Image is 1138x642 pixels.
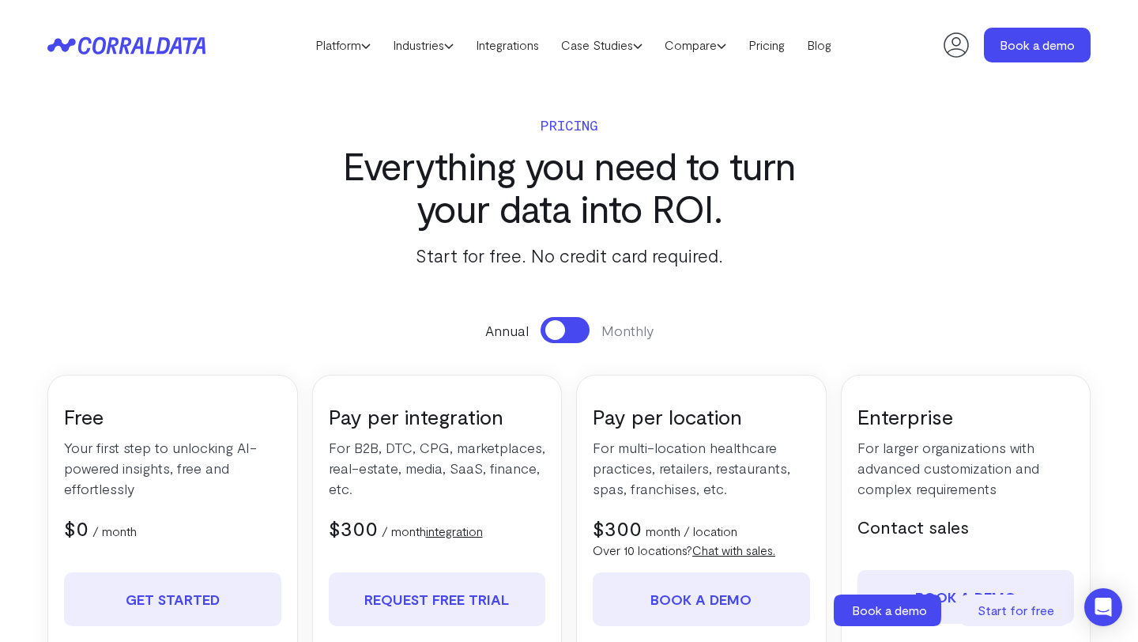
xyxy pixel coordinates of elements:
[92,522,137,541] p: / month
[852,602,927,617] span: Book a demo
[857,403,1075,429] h3: Enterprise
[382,522,483,541] p: / month
[593,572,810,626] a: Book a demo
[601,320,654,341] span: Monthly
[593,515,642,540] span: $300
[304,33,382,57] a: Platform
[64,437,281,499] p: Your first step to unlocking AI-powered insights, free and effortlessly
[857,515,1075,538] h5: Contact sales
[312,114,826,136] p: Pricing
[329,515,378,540] span: $300
[1084,588,1122,626] div: Open Intercom Messenger
[312,241,826,270] p: Start for free. No credit card required.
[857,437,1075,499] p: For larger organizations with advanced customization and complex requirements
[64,515,89,540] span: $0
[64,403,281,429] h3: Free
[64,572,281,626] a: Get Started
[593,541,810,560] p: Over 10 locations?
[485,320,529,341] span: Annual
[593,403,810,429] h3: Pay per location
[984,28,1091,62] a: Book a demo
[857,570,1075,624] a: Book a demo
[960,595,1071,626] a: Start for free
[646,522,737,541] p: month / location
[593,437,810,499] p: For multi-location healthcare practices, retailers, restaurants, spas, franchises, etc.
[329,572,546,626] a: REQUEST FREE TRIAL
[382,33,465,57] a: Industries
[737,33,796,57] a: Pricing
[978,602,1054,617] span: Start for free
[465,33,550,57] a: Integrations
[312,144,826,229] h3: Everything you need to turn your data into ROI.
[550,33,654,57] a: Case Studies
[329,403,546,429] h3: Pay per integration
[426,523,483,538] a: integration
[692,542,775,557] a: Chat with sales.
[834,595,944,626] a: Book a demo
[329,437,546,499] p: For B2B, DTC, CPG, marketplaces, real-estate, media, SaaS, finance, etc.
[796,33,842,57] a: Blog
[654,33,737,57] a: Compare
